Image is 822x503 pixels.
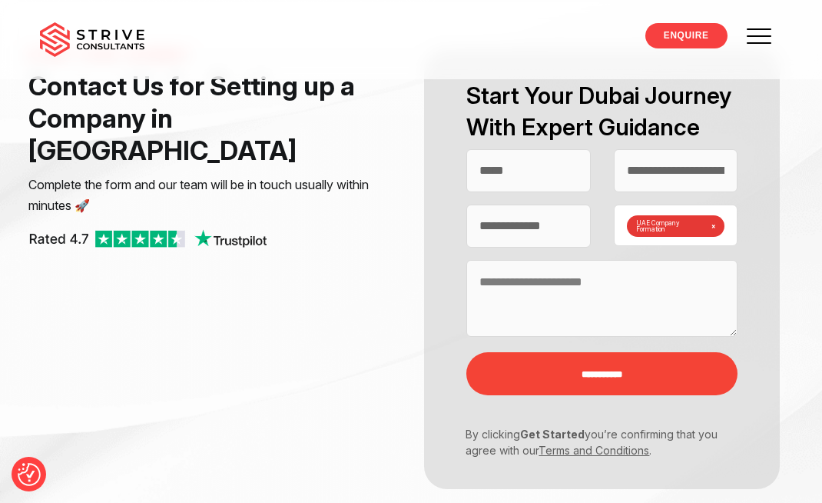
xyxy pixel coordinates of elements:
[411,49,794,489] form: Contact form
[40,22,144,57] img: main-logo.svg
[636,220,704,232] span: UAE Company Formation
[18,463,41,486] button: Consent Preferences
[28,70,396,167] h1: Contact Us for Setting up a Company in [GEOGRAPHIC_DATA]
[539,444,649,457] a: Terms and Conditions
[28,175,396,215] p: Complete the form and our team will be in touch usually within minutes 🚀
[466,80,737,143] h2: Start Your Dubai Journey With Expert Guidance
[18,463,41,486] img: Revisit consent button
[455,426,726,458] p: By clicking you’re confirming that you agree with our .
[520,428,585,441] strong: Get Started
[711,223,715,229] button: Remove UAE Company Formation
[645,23,728,48] a: ENQUIRE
